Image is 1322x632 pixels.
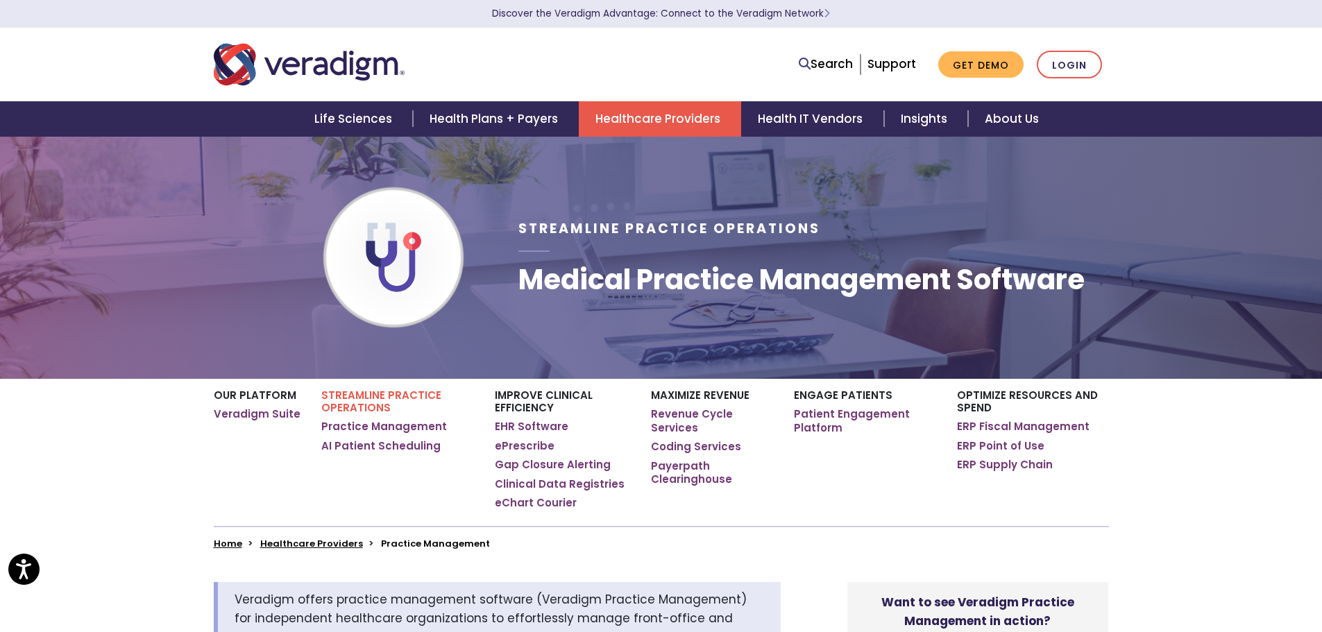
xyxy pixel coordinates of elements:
[957,439,1044,453] a: ERP Point of Use
[824,7,830,20] span: Learn More
[495,477,625,491] a: Clinical Data Registries
[957,458,1053,472] a: ERP Supply Chain
[651,440,741,454] a: Coding Services
[651,459,772,486] a: Payerpath Clearinghouse
[518,263,1085,296] h1: Medical Practice Management Software
[867,55,916,72] a: Support
[579,101,741,137] a: Healthcare Providers
[214,407,300,421] a: Veradigm Suite
[298,101,413,137] a: Life Sciences
[884,101,968,137] a: Insights
[214,537,242,550] a: Home
[495,420,568,434] a: EHR Software
[1037,51,1102,79] a: Login
[794,407,936,434] a: Patient Engagement Platform
[321,420,447,434] a: Practice Management
[518,219,820,238] span: Streamline Practice Operations
[957,420,1090,434] a: ERP Fiscal Management
[938,51,1024,78] a: Get Demo
[495,439,554,453] a: ePrescribe
[413,101,579,137] a: Health Plans + Payers
[799,55,853,74] a: Search
[214,42,405,87] img: Veradigm logo
[881,594,1074,629] strong: Want to see Veradigm Practice Management in action?
[260,537,363,550] a: Healthcare Providers
[495,496,577,510] a: eChart Courier
[741,101,883,137] a: Health IT Vendors
[651,407,772,434] a: Revenue Cycle Services
[968,101,1056,137] a: About Us
[495,458,611,472] a: Gap Closure Alerting
[492,7,830,20] a: Discover the Veradigm Advantage: Connect to the Veradigm NetworkLearn More
[321,439,441,453] a: AI Patient Scheduling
